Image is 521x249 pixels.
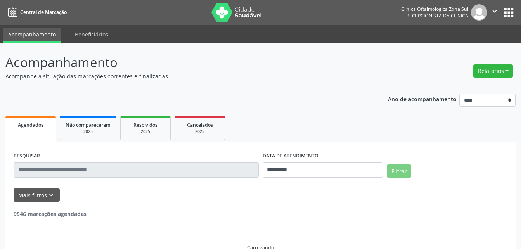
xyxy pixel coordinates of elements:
[490,7,499,16] i: 
[3,28,61,43] a: Acompanhamento
[20,9,67,16] span: Central de Marcação
[5,72,363,80] p: Acompanhe a situação das marcações correntes e finalizadas
[401,6,468,12] div: Clinica Oftalmologica Zona Sul
[406,12,468,19] span: Recepcionista da clínica
[5,53,363,72] p: Acompanhamento
[473,64,513,78] button: Relatórios
[126,129,165,135] div: 2025
[263,150,318,162] label: DATA DE ATENDIMENTO
[5,6,67,19] a: Central de Marcação
[133,122,158,128] span: Resolvidos
[471,4,487,21] img: img
[14,150,40,162] label: PESQUISAR
[180,129,219,135] div: 2025
[69,28,114,41] a: Beneficiários
[47,191,55,199] i: keyboard_arrow_down
[14,210,87,218] strong: 9546 marcações agendadas
[388,94,457,104] p: Ano de acompanhamento
[14,188,60,202] button: Mais filtroskeyboard_arrow_down
[487,4,502,21] button: 
[66,122,111,128] span: Não compareceram
[66,129,111,135] div: 2025
[502,6,516,19] button: apps
[18,122,43,128] span: Agendados
[387,164,411,178] button: Filtrar
[187,122,213,128] span: Cancelados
